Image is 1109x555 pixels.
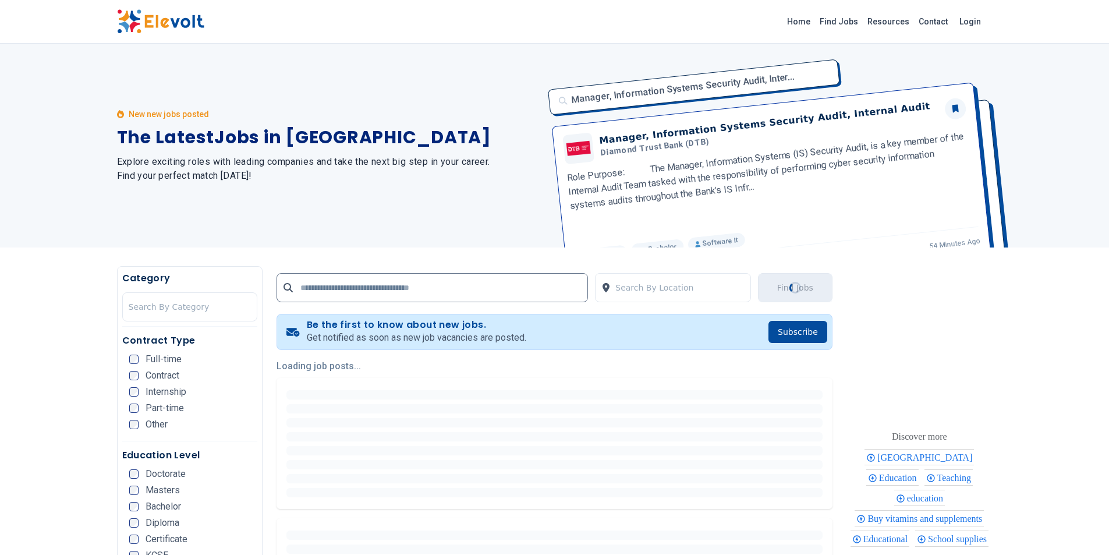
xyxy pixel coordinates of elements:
h5: Education Level [122,448,258,462]
span: Educational [863,534,911,544]
a: Login [952,10,988,33]
h5: Category [122,271,258,285]
div: education [894,490,945,506]
input: Contract [129,371,139,380]
p: New new jobs posted [129,108,209,120]
span: Buy vitamins and supplements [867,514,986,524]
input: Internship [129,387,139,397]
span: Contract [146,371,179,380]
input: Certificate [129,535,139,544]
a: Home [782,12,815,31]
div: Loading... [788,280,803,295]
span: [GEOGRAPHIC_DATA] [877,453,976,462]
span: Other [146,420,168,429]
input: Diploma [129,518,139,528]
input: Doctorate [129,469,139,479]
a: Resources [863,12,914,31]
p: Loading job posts... [277,359,832,373]
span: Certificate [146,535,187,544]
div: Nairobi [864,449,974,465]
span: Internship [146,387,186,397]
input: Bachelor [129,502,139,511]
div: Education [866,469,919,486]
input: Other [129,420,139,429]
button: Find JobsLoading... [758,273,832,302]
button: Subscribe [768,321,827,343]
div: Teaching [924,469,973,486]
h5: Contract Type [122,334,258,348]
a: Find Jobs [815,12,863,31]
span: Diploma [146,518,179,528]
h1: The Latest Jobs in [GEOGRAPHIC_DATA] [117,127,541,148]
span: Part-time [146,404,184,413]
img: Elevolt [117,9,204,34]
div: School supplies [915,531,988,547]
input: Full-time [129,355,139,364]
span: Doctorate [146,469,186,479]
h4: Be the first to know about new jobs. [307,319,526,331]
h2: Explore exciting roles with leading companies and take the next big step in your career. Find you... [117,155,541,183]
input: Masters [129,486,139,495]
a: Contact [914,12,952,31]
span: Masters [146,486,180,495]
div: Buy vitamins and supplements [855,510,984,526]
span: education [907,493,947,503]
span: Education [879,473,920,483]
span: Full-time [146,355,182,364]
iframe: Chat Widget [1051,499,1109,555]
input: Part-time [129,404,139,413]
span: School supplies [928,534,990,544]
span: Teaching [937,473,975,483]
div: Educational [851,531,909,547]
div: These are topics related to the article that might interest you [892,429,947,445]
p: Get notified as soon as new job vacancies are posted. [307,331,526,345]
span: Bachelor [146,502,181,511]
